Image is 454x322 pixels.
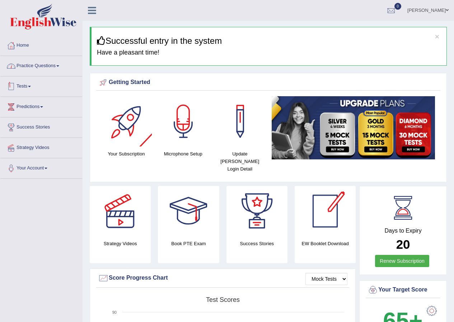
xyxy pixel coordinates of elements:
[0,56,82,74] a: Practice Questions
[226,240,287,247] h4: Success Stories
[0,36,82,53] a: Home
[0,138,82,156] a: Strategy Videos
[158,240,219,247] h4: Book PTE Exam
[0,158,82,176] a: Your Account
[0,76,82,94] a: Tests
[375,255,429,267] a: Renew Subscription
[97,36,441,46] h3: Successful entry in the system
[295,240,356,247] h4: EW Booklet Download
[158,150,208,158] h4: Microphone Setup
[98,77,439,88] div: Getting Started
[206,296,240,303] tspan: Test scores
[0,97,82,115] a: Predictions
[394,3,402,10] span: 0
[112,310,117,314] text: 90
[435,33,439,40] button: ×
[272,96,435,159] img: small5.jpg
[90,240,151,247] h4: Strategy Videos
[368,228,439,234] h4: Days to Expiry
[0,117,82,135] a: Success Stories
[396,237,410,251] b: 20
[368,285,439,295] div: Your Target Score
[97,49,441,56] h4: Have a pleasant time!
[98,273,347,284] div: Score Progress Chart
[102,150,151,158] h4: Your Subscription
[215,150,265,173] h4: Update [PERSON_NAME] Login Detail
